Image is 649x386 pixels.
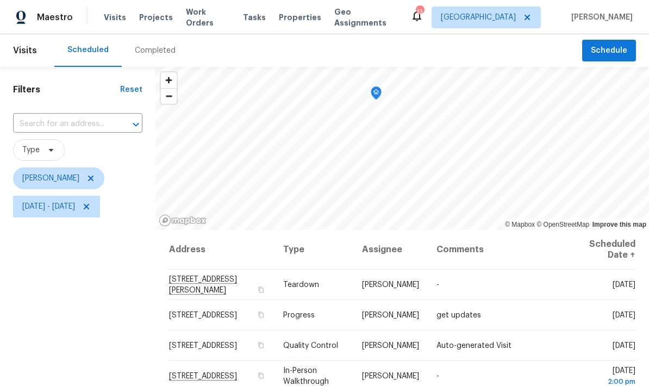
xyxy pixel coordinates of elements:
[353,230,428,270] th: Assignee
[536,221,589,228] a: OpenStreetMap
[505,221,535,228] a: Mapbox
[256,371,266,381] button: Copy Address
[334,7,397,28] span: Geo Assignments
[128,117,143,132] button: Open
[567,12,633,23] span: [PERSON_NAME]
[274,230,353,270] th: Type
[362,342,419,350] span: [PERSON_NAME]
[256,285,266,295] button: Copy Address
[567,230,636,270] th: Scheduled Date ↑
[582,40,636,62] button: Schedule
[13,116,112,133] input: Search for an address...
[159,214,207,227] a: Mapbox homepage
[135,45,176,56] div: Completed
[416,7,423,17] div: 13
[169,312,237,319] span: [STREET_ADDRESS]
[120,84,142,95] div: Reset
[13,84,120,95] h1: Filters
[362,281,419,289] span: [PERSON_NAME]
[371,86,382,103] div: Map marker
[441,12,516,23] span: [GEOGRAPHIC_DATA]
[256,310,266,320] button: Copy Address
[169,230,274,270] th: Address
[22,145,40,155] span: Type
[613,342,635,350] span: [DATE]
[613,281,635,289] span: [DATE]
[436,312,481,319] span: get updates
[436,372,439,380] span: -
[161,72,177,88] button: Zoom in
[362,312,419,319] span: [PERSON_NAME]
[436,342,511,350] span: Auto-generated Visit
[67,45,109,55] div: Scheduled
[592,221,646,228] a: Improve this map
[613,312,635,319] span: [DATE]
[436,281,439,289] span: -
[37,12,73,23] span: Maestro
[161,89,177,104] span: Zoom out
[186,7,230,28] span: Work Orders
[362,372,419,380] span: [PERSON_NAME]
[428,230,568,270] th: Comments
[283,342,338,350] span: Quality Control
[591,44,627,58] span: Schedule
[279,12,321,23] span: Properties
[243,14,266,21] span: Tasks
[22,173,79,184] span: [PERSON_NAME]
[104,12,126,23] span: Visits
[139,12,173,23] span: Projects
[13,39,37,63] span: Visits
[161,88,177,104] button: Zoom out
[256,340,266,350] button: Copy Address
[169,342,237,350] span: [STREET_ADDRESS]
[283,312,315,319] span: Progress
[283,281,319,289] span: Teardown
[283,367,329,385] span: In-Person Walkthrough
[22,201,75,212] span: [DATE] - [DATE]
